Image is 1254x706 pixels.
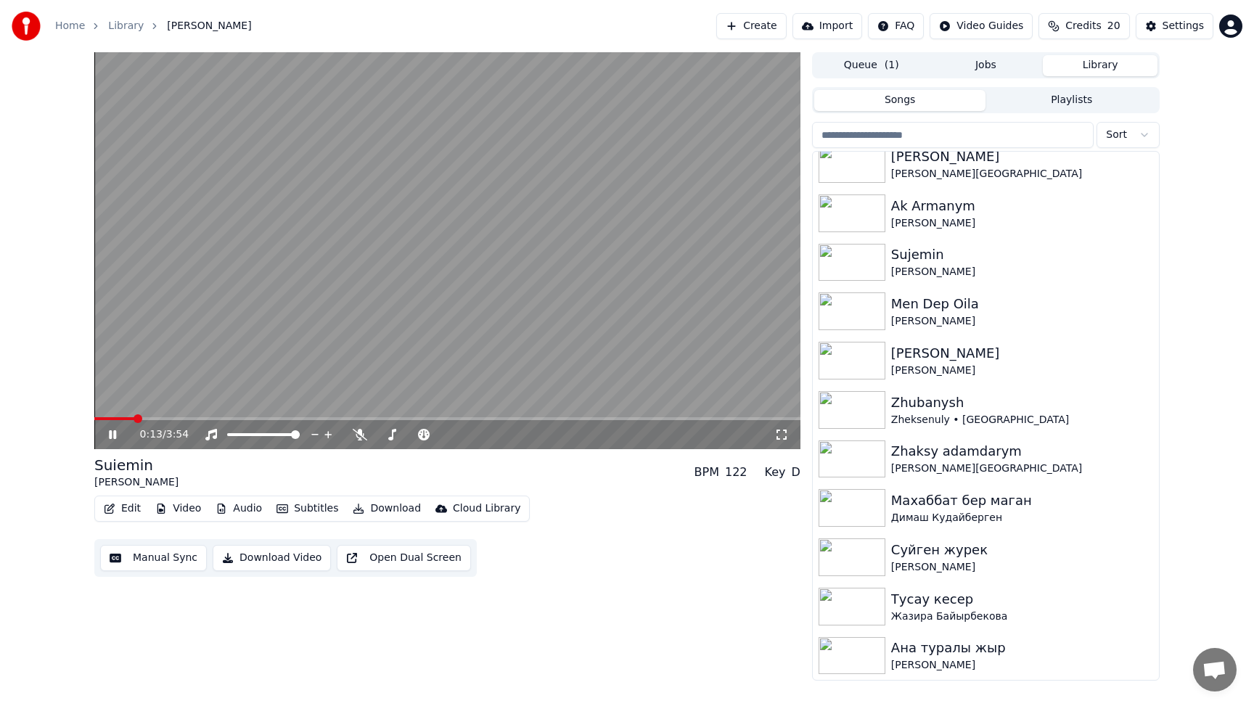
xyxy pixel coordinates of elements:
span: [PERSON_NAME] [167,19,251,33]
div: / [140,427,175,442]
button: Video [149,498,207,519]
div: Ана туралы жыр [891,638,1153,658]
div: Суйген журек [891,540,1153,560]
div: Димаш Кудайберген [891,511,1153,525]
div: Ak Armanym [891,196,1153,216]
button: Download Video [213,545,331,571]
div: [PERSON_NAME] [891,314,1153,329]
span: Credits [1065,19,1101,33]
div: [PERSON_NAME] [891,364,1153,378]
span: ( 1 ) [885,58,899,73]
div: Open chat [1193,648,1237,691]
div: Махаббат бер маган [891,490,1153,511]
div: Тусау кесер [891,589,1153,609]
button: FAQ [868,13,924,39]
button: Songs [814,90,986,111]
button: Library [1043,55,1157,76]
div: [PERSON_NAME][GEOGRAPHIC_DATA] [891,461,1153,476]
button: Download [347,498,427,519]
div: Zhaksy adamdarym [891,441,1153,461]
button: Playlists [985,90,1157,111]
button: Manual Sync [100,545,207,571]
button: Video Guides [930,13,1033,39]
div: Settings [1163,19,1204,33]
span: 3:54 [166,427,189,442]
div: BPM [694,464,719,481]
button: Open Dual Screen [337,545,471,571]
button: Edit [98,498,147,519]
div: [PERSON_NAME] [891,265,1153,279]
div: [PERSON_NAME] [891,343,1153,364]
div: 122 [725,464,747,481]
button: Queue [814,55,929,76]
div: [PERSON_NAME] [891,147,1153,167]
button: Create [716,13,787,39]
div: Zheksenuly • [GEOGRAPHIC_DATA] [891,413,1153,427]
div: Sujemin [891,245,1153,265]
div: Zhubanysh [891,393,1153,413]
img: youka [12,12,41,41]
span: 0:13 [140,427,163,442]
div: [PERSON_NAME] [891,658,1153,673]
a: Library [108,19,144,33]
span: Sort [1106,128,1127,142]
div: Key [765,464,786,481]
div: [PERSON_NAME] [891,560,1153,575]
div: D [792,464,800,481]
div: Suiemin [94,455,179,475]
button: Subtitles [271,498,344,519]
button: Credits20 [1038,13,1129,39]
a: Home [55,19,85,33]
div: [PERSON_NAME][GEOGRAPHIC_DATA] [891,167,1153,181]
button: Import [792,13,862,39]
span: 20 [1107,19,1120,33]
nav: breadcrumb [55,19,252,33]
div: Men Dep Oila [891,294,1153,314]
button: Audio [210,498,268,519]
button: Jobs [929,55,1044,76]
div: [PERSON_NAME] [94,475,179,490]
div: Cloud Library [453,501,520,516]
div: Жазира Байырбекова [891,609,1153,624]
button: Settings [1136,13,1213,39]
div: [PERSON_NAME] [891,216,1153,231]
